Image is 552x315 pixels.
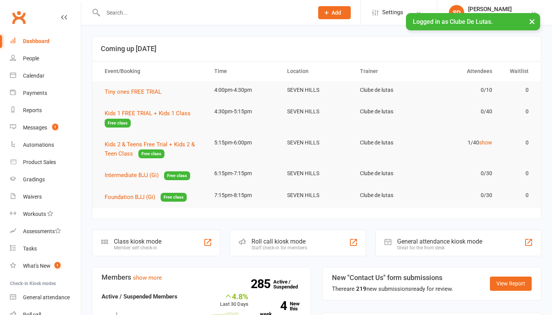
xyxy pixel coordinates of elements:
[207,134,280,152] td: 5:15pm-6:00pm
[105,110,191,117] span: Kids 1 FREE TRIAL + Kids 1 Class
[468,13,512,20] div: Clube De Lutas
[220,292,248,308] div: Last 30 Days
[353,61,426,81] th: Trainer
[10,188,81,206] a: Waivers
[10,240,81,257] a: Tasks
[353,164,426,182] td: Clube de lutas
[23,55,39,61] div: People
[105,119,131,128] span: Free class
[499,61,536,81] th: Waitlist
[105,141,195,157] span: Kids 2 & Teens Free Trial + Kids 2 & Teen Class
[23,73,44,79] div: Calendar
[161,193,187,202] span: Free class
[105,140,200,159] button: Kids 2 & Teens Free Trial + Kids 2 & Teen ClassFree class
[499,186,536,204] td: 0
[251,238,307,245] div: Roll call kiosk mode
[426,164,499,182] td: 0/30
[54,262,61,269] span: 1
[23,142,54,148] div: Automations
[23,176,45,182] div: Gradings
[101,7,308,18] input: Search...
[318,6,351,19] button: Add
[353,81,426,99] td: Clube de lutas
[10,223,81,240] a: Assessments
[499,103,536,121] td: 0
[105,192,187,202] button: Foundation BJJ (Gi)Free class
[280,186,353,204] td: SEVEN HILLS
[356,285,366,292] strong: 219
[102,293,177,300] strong: Active / Suspended Members
[10,102,81,119] a: Reports
[207,81,280,99] td: 4:00pm-4:30pm
[10,136,81,154] a: Automations
[10,119,81,136] a: Messages 1
[10,154,81,171] a: Product Sales
[10,67,81,85] a: Calendar
[23,124,47,131] div: Messages
[468,6,512,13] div: [PERSON_NAME]
[332,274,453,282] h3: New "Contact Us" form submissions
[23,294,70,300] div: General attendance
[23,159,56,165] div: Product Sales
[413,18,493,25] span: Logged in as Clube De Lutas.
[133,274,162,281] a: show more
[23,90,47,96] div: Payments
[10,171,81,188] a: Gradings
[9,8,28,27] a: Clubworx
[499,81,536,99] td: 0
[101,45,532,53] h3: Coming up [DATE]
[10,257,81,275] a: What's New1
[426,134,499,152] td: 1/40
[382,4,403,21] span: Settings
[426,186,499,204] td: 0/30
[426,103,499,121] td: 0/40
[114,238,161,245] div: Class kiosk mode
[138,149,164,158] span: Free class
[23,245,37,252] div: Tasks
[499,134,536,152] td: 0
[23,194,42,200] div: Waivers
[164,171,190,180] span: Free class
[426,61,499,81] th: Attendees
[10,33,81,50] a: Dashboard
[280,164,353,182] td: SEVEN HILLS
[332,284,453,293] div: There are new submissions ready for review.
[10,85,81,102] a: Payments
[23,107,42,113] div: Reports
[280,61,353,81] th: Location
[114,245,161,250] div: Member self check-in
[525,13,539,30] button: ×
[280,103,353,121] td: SEVEN HILLS
[52,124,58,130] span: 1
[102,274,301,281] h3: Members
[23,38,49,44] div: Dashboard
[10,206,81,223] a: Workouts
[397,245,482,250] div: Great for the front desk
[207,186,280,204] td: 7:15pm-8:15pm
[353,103,426,121] td: Clube de lutas
[23,228,61,234] div: Assessments
[499,164,536,182] td: 0
[105,87,167,96] button: Tiny ones FREE TRIAL
[105,172,159,179] span: Intermediate BJJ (Gi)
[353,186,426,204] td: Clube de lutas
[479,139,492,146] a: show
[260,300,287,312] strong: 4
[220,292,248,300] div: 4.8%
[105,88,161,95] span: Tiny ones FREE TRIAL
[105,194,155,201] span: Foundation BJJ (Gi)
[23,211,46,217] div: Workouts
[280,134,353,152] td: SEVEN HILLS
[280,81,353,99] td: SEVEN HILLS
[207,164,280,182] td: 6:15pm-7:15pm
[105,171,190,180] button: Intermediate BJJ (Gi)Free class
[251,278,273,290] strong: 285
[273,274,307,295] a: 285Active / Suspended
[207,103,280,121] td: 4:30pm-5:15pm
[353,134,426,152] td: Clube de lutas
[397,238,482,245] div: General attendance kiosk mode
[490,277,532,290] a: View Report
[426,81,499,99] td: 0/10
[98,61,207,81] th: Event/Booking
[207,61,280,81] th: Time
